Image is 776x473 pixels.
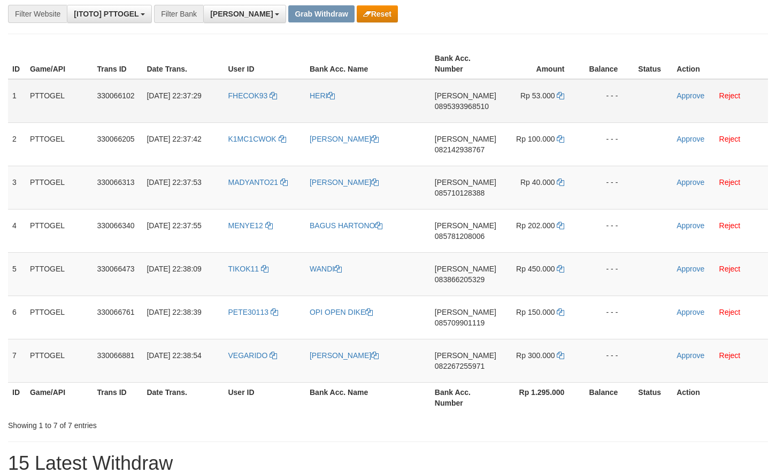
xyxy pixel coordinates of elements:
[8,79,26,123] td: 1
[8,416,316,431] div: Showing 1 to 7 of 7 entries
[228,265,268,273] a: TIKOK11
[228,178,288,187] a: MADYANTO21
[224,49,305,79] th: User ID
[147,91,201,100] span: [DATE] 22:37:29
[516,308,555,316] span: Rp 150.000
[228,308,268,316] span: PETE30113
[580,296,634,339] td: - - -
[147,351,201,360] span: [DATE] 22:38:54
[435,145,485,154] span: Copy 082142938767 to clipboard
[520,178,555,187] span: Rp 40.000
[580,79,634,123] td: - - -
[97,308,134,316] span: 330066761
[97,178,134,187] span: 330066313
[557,265,564,273] a: Copy 450000 to clipboard
[435,265,496,273] span: [PERSON_NAME]
[147,135,201,143] span: [DATE] 22:37:42
[310,351,379,360] a: [PERSON_NAME]
[557,135,564,143] a: Copy 100000 to clipboard
[435,189,485,197] span: Copy 085710128388 to clipboard
[557,91,564,100] a: Copy 53000 to clipboard
[357,5,398,22] button: Reset
[435,308,496,316] span: [PERSON_NAME]
[501,49,580,79] th: Amount
[580,49,634,79] th: Balance
[228,91,267,100] span: FHECOK93
[557,351,564,360] a: Copy 300000 to clipboard
[719,91,741,100] a: Reject
[147,221,201,230] span: [DATE] 22:37:55
[719,308,741,316] a: Reject
[224,382,305,413] th: User ID
[677,351,704,360] a: Approve
[142,49,224,79] th: Date Trans.
[677,221,704,230] a: Approve
[228,178,278,187] span: MADYANTO21
[677,91,704,100] a: Approve
[288,5,354,22] button: Grab Withdraw
[97,91,134,100] span: 330066102
[228,351,277,360] a: VEGARIDO
[26,296,93,339] td: PTTOGEL
[210,10,273,18] span: [PERSON_NAME]
[677,178,704,187] a: Approve
[93,382,142,413] th: Trans ID
[310,91,335,100] a: HERI
[8,252,26,296] td: 5
[8,209,26,252] td: 4
[228,135,276,143] span: K1MC1CWOK
[677,265,704,273] a: Approve
[557,308,564,316] a: Copy 150000 to clipboard
[67,5,152,23] button: [ITOTO] PTTOGEL
[435,362,485,370] span: Copy 082267255971 to clipboard
[8,49,26,79] th: ID
[501,382,580,413] th: Rp 1.295.000
[26,166,93,209] td: PTTOGEL
[431,382,501,413] th: Bank Acc. Number
[435,351,496,360] span: [PERSON_NAME]
[8,382,26,413] th: ID
[228,221,272,230] a: MENYE12
[8,122,26,166] td: 2
[435,221,496,230] span: [PERSON_NAME]
[305,49,431,79] th: Bank Acc. Name
[580,209,634,252] td: - - -
[147,178,201,187] span: [DATE] 22:37:53
[516,221,555,230] span: Rp 202.000
[8,296,26,339] td: 6
[634,49,672,79] th: Status
[228,91,277,100] a: FHECOK93
[147,265,201,273] span: [DATE] 22:38:09
[677,135,704,143] a: Approve
[97,351,134,360] span: 330066881
[305,382,431,413] th: Bank Acc. Name
[580,339,634,382] td: - - -
[310,265,342,273] a: WANDI
[435,178,496,187] span: [PERSON_NAME]
[97,221,134,230] span: 330066340
[435,275,485,284] span: Copy 083866205329 to clipboard
[719,351,741,360] a: Reject
[310,308,373,316] a: OPI OPEN DIKE
[8,5,67,23] div: Filter Website
[677,308,704,316] a: Approve
[97,265,134,273] span: 330066473
[228,351,267,360] span: VEGARIDO
[431,49,501,79] th: Bank Acc. Number
[719,178,741,187] a: Reject
[672,382,768,413] th: Action
[26,382,93,413] th: Game/API
[672,49,768,79] th: Action
[26,339,93,382] td: PTTOGEL
[26,209,93,252] td: PTTOGEL
[203,5,286,23] button: [PERSON_NAME]
[26,79,93,123] td: PTTOGEL
[310,135,379,143] a: [PERSON_NAME]
[8,166,26,209] td: 3
[634,382,672,413] th: Status
[228,265,259,273] span: TIKOK11
[154,5,203,23] div: Filter Bank
[142,382,224,413] th: Date Trans.
[580,252,634,296] td: - - -
[719,221,741,230] a: Reject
